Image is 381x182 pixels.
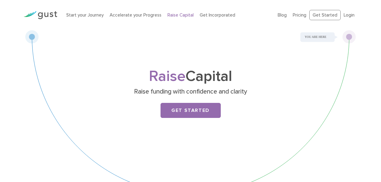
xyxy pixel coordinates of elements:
a: Blog [278,12,287,18]
a: Login [344,12,354,18]
p: Raise funding with confidence and clarity [74,88,307,96]
a: Start your Journey [66,12,104,18]
a: Pricing [293,12,306,18]
h1: Capital [72,69,310,83]
a: Get Started [309,10,341,20]
a: Get Incorporated [200,12,235,18]
a: Raise Capital [167,12,194,18]
a: Get Started [161,103,221,118]
img: Gust Logo [23,11,57,19]
span: Raise [149,67,186,85]
a: Accelerate your Progress [110,12,161,18]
